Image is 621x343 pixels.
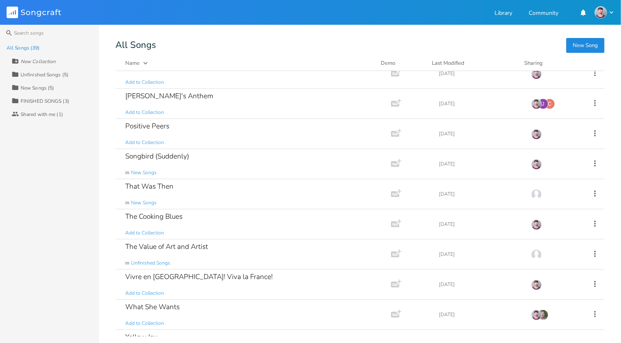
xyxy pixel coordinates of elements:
span: Add to Collection [125,139,164,146]
div: FINISHED SONGS (3) [21,99,69,104]
div: New Collection [21,59,56,64]
div: [DATE] [439,71,521,76]
div: The Cooking Blues [125,213,183,220]
div: All Songs (39) [7,45,40,50]
div: What She Wants [125,303,180,310]
img: Karen Lyu [531,279,542,290]
img: Karen Lyu [531,159,542,170]
img: Karen Lyu [531,69,542,79]
div: [DATE] [439,101,521,106]
span: New Songs [131,169,157,176]
div: Songbird (Suddenly) [125,153,189,160]
div: cjosias [544,99,555,109]
span: Unfinished Songs [131,260,170,267]
div: [DATE] [439,192,521,196]
div: New Songs (5) [21,85,54,90]
span: in [125,260,129,267]
div: [DATE] [439,282,521,287]
div: All Songs [115,41,605,49]
span: in [125,199,129,206]
button: Last Modified [432,59,514,67]
div: Demo [381,59,422,67]
img: Karen Lyu [595,6,607,19]
div: Name [125,59,140,67]
span: Add to Collection [125,79,164,86]
button: Name [125,59,371,67]
div: [DATE] [439,131,521,136]
span: Add to Collection [125,290,164,297]
div: [DATE] [439,252,521,257]
img: Karen Lyu [531,129,542,140]
img: Karen Lyu [531,310,542,320]
div: That Was Then [125,183,173,190]
span: Add to Collection [125,229,164,237]
span: Add to Collection [125,109,164,116]
div: [DATE] [439,222,521,227]
img: Karen Lyu [531,189,542,200]
a: Library [494,10,512,17]
img: Karen Lyu [531,219,542,230]
span: New Songs [131,199,157,206]
div: Yellow Joy [125,334,157,341]
a: Community [529,10,558,17]
div: [PERSON_NAME]'s Anthem [125,92,213,99]
div: [DATE] [439,312,521,317]
div: Last Modified [432,59,464,67]
div: Vivre en [GEOGRAPHIC_DATA]! Viva la France! [125,273,273,280]
span: Add to Collection [125,320,164,327]
img: Gail Gallagher [538,310,548,320]
div: Unfinished Songs (5) [21,72,68,77]
div: Sharing [524,59,574,67]
img: Karen Lyu [531,249,542,260]
div: The Value of Art and Artist [125,243,208,250]
div: [DATE] [439,161,521,166]
span: in [125,169,129,176]
div: Positive Peers [125,123,169,130]
img: Karen Lyu [531,99,542,109]
div: joyfulessence [538,99,548,109]
button: New Song [566,38,605,53]
div: Shared with me (1) [21,112,63,117]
